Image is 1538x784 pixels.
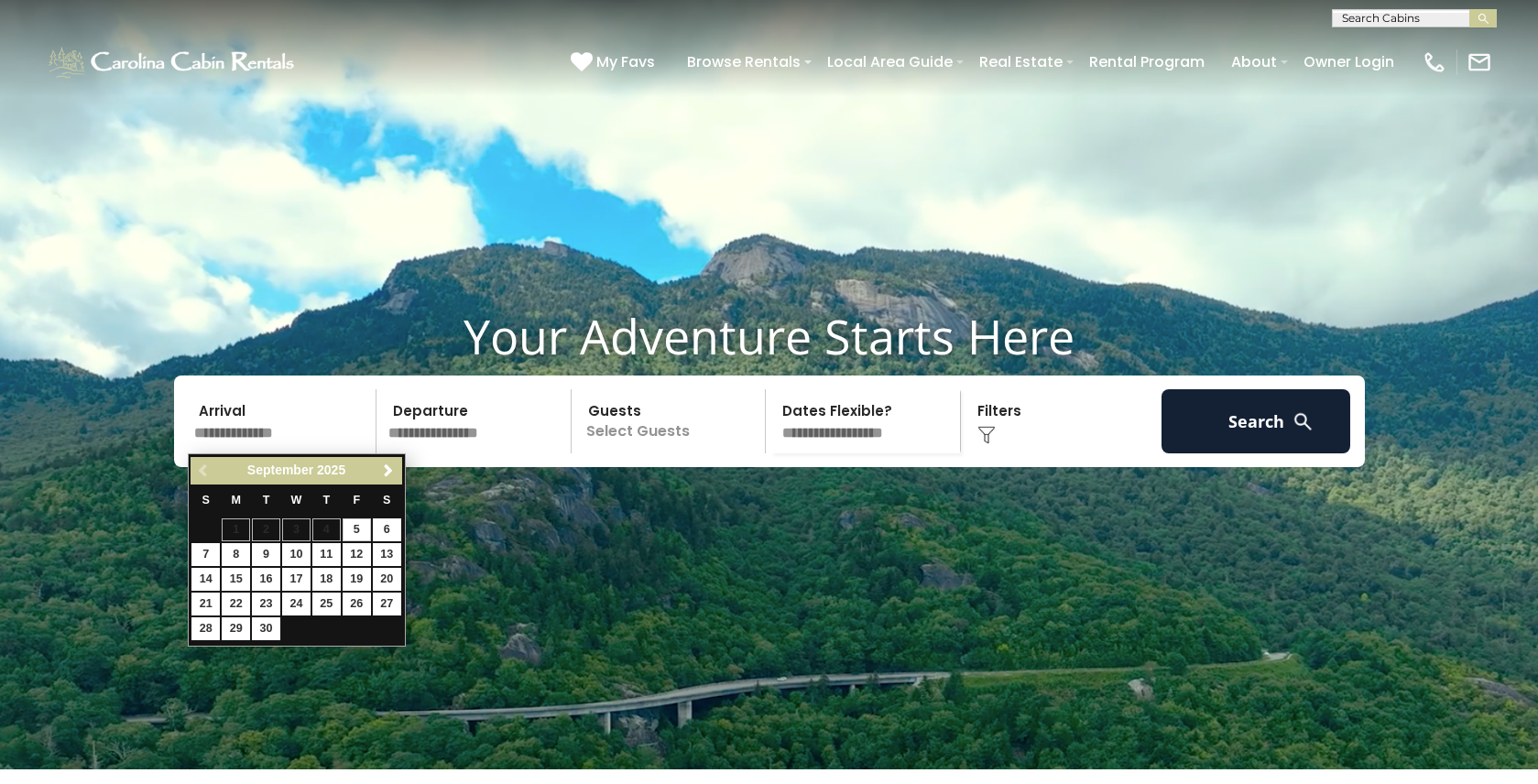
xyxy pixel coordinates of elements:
[1080,46,1214,78] a: Rental Program
[191,593,220,615] a: 21
[343,518,371,541] a: 5
[1292,410,1314,433] img: search-regular-white.png
[282,568,311,591] a: 17
[202,494,210,506] span: Sunday
[977,426,996,444] img: filter--v1.png
[222,568,250,591] a: 15
[343,543,371,566] a: 12
[377,460,400,483] a: Next
[343,593,371,615] a: 26
[252,568,280,591] a: 16
[383,494,390,506] span: Saturday
[282,593,311,615] a: 24
[373,543,401,566] a: 13
[596,50,655,73] span: My Favs
[14,308,1524,365] h1: Your Adventure Starts Here
[291,494,302,506] span: Wednesday
[317,463,345,477] span: 2025
[373,568,401,591] a: 20
[46,44,300,81] img: White-1-1-2.png
[1467,49,1492,75] img: mail-regular-white.png
[571,50,660,74] a: My Favs
[222,543,250,566] a: 8
[343,568,371,591] a: 19
[252,543,280,566] a: 9
[252,617,280,640] a: 30
[353,494,360,506] span: Friday
[1222,46,1286,78] a: About
[312,593,341,615] a: 25
[678,46,810,78] a: Browse Rentals
[191,617,220,640] a: 28
[970,46,1072,78] a: Real Estate
[222,593,250,615] a: 22
[323,494,331,506] span: Thursday
[282,543,311,566] a: 10
[818,46,962,78] a: Local Area Guide
[231,494,241,506] span: Monday
[191,568,220,591] a: 14
[312,543,341,566] a: 11
[222,617,250,640] a: 29
[247,463,313,477] span: September
[252,593,280,615] a: 23
[263,494,270,506] span: Tuesday
[1294,46,1403,78] a: Owner Login
[1422,49,1447,75] img: phone-regular-white.png
[577,389,766,453] p: Select Guests
[1162,389,1351,453] button: Search
[373,593,401,615] a: 27
[373,518,401,541] a: 6
[312,568,341,591] a: 18
[191,543,220,566] a: 7
[381,463,396,478] span: Next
